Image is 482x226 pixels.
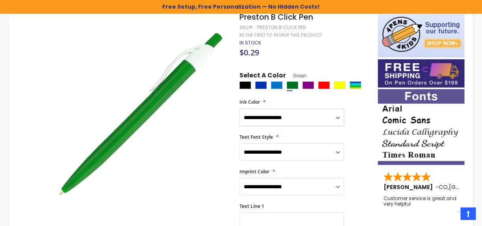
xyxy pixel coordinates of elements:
[255,81,267,89] div: Blue
[239,11,313,22] span: Preston B Click Pen
[439,183,448,191] span: CO
[239,203,264,209] span: Text Line 1
[378,89,465,165] img: font-personalization-examples
[302,81,314,89] div: Purple
[239,168,269,175] span: Imprint Color
[271,81,283,89] div: Blue Light
[239,40,261,46] div: Availability
[286,72,307,79] span: Green
[239,32,322,38] a: Be the first to review this product
[239,71,286,82] span: Select A Color
[417,205,482,226] iframe: Google Customer Reviews
[239,99,260,105] span: Ink Color
[384,196,460,213] div: Customer service is great and very helpful
[49,23,229,203] img: preston-b-green_1.jpg
[239,39,261,46] span: In stock
[378,59,465,88] img: Free shipping on orders over $199
[239,134,273,140] span: Text Font Style
[239,81,251,89] div: Black
[257,24,306,31] div: Preston B Click Pen
[378,12,465,57] img: 4pens 4 kids
[384,183,436,191] span: [PERSON_NAME]
[350,81,361,89] div: Assorted
[334,81,346,89] div: Yellow
[318,81,330,89] div: Red
[239,24,254,31] strong: SKU
[287,81,298,89] div: Green
[239,47,259,58] span: $0.29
